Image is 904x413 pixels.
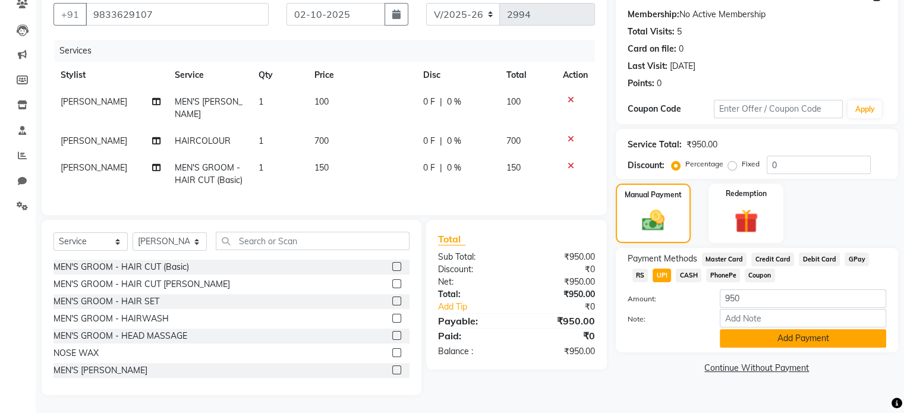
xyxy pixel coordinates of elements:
[438,233,465,245] span: Total
[447,162,461,174] span: 0 %
[742,159,760,169] label: Fixed
[516,263,604,276] div: ₹0
[677,26,682,38] div: 5
[429,276,516,288] div: Net:
[726,188,767,199] label: Redemption
[175,135,231,146] span: HAIRCOLOUR
[314,135,329,146] span: 700
[216,232,410,250] input: Search or Scan
[670,60,695,72] div: [DATE]
[429,329,516,343] div: Paid:
[706,269,740,282] span: PhonePe
[628,253,697,265] span: Payment Methods
[307,62,416,89] th: Price
[53,62,168,89] th: Stylist
[679,43,683,55] div: 0
[440,96,442,108] span: |
[516,345,604,358] div: ₹950.00
[702,253,747,266] span: Master Card
[416,62,499,89] th: Disc
[845,253,869,266] span: GPay
[86,3,269,26] input: Search by Name/Mobile/Email/Code
[516,314,604,328] div: ₹950.00
[628,159,664,172] div: Discount:
[516,276,604,288] div: ₹950.00
[653,269,671,282] span: UPI
[618,362,896,374] a: Continue Without Payment
[429,251,516,263] div: Sub Total:
[727,206,766,236] img: _gift.svg
[848,100,881,118] button: Apply
[506,96,521,107] span: 100
[751,253,794,266] span: Credit Card
[628,8,886,21] div: No Active Membership
[440,162,442,174] span: |
[61,162,127,173] span: [PERSON_NAME]
[745,269,775,282] span: Coupon
[531,301,603,313] div: ₹0
[685,159,723,169] label: Percentage
[635,207,672,234] img: _cash.svg
[423,162,435,174] span: 0 F
[506,162,521,173] span: 150
[628,26,675,38] div: Total Visits:
[175,96,242,119] span: MEN'S [PERSON_NAME]
[628,60,667,72] div: Last Visit:
[720,309,886,327] input: Add Note
[61,135,127,146] span: [PERSON_NAME]
[175,162,242,185] span: MEN'S GROOM - HAIR CUT (Basic)
[447,96,461,108] span: 0 %
[556,62,595,89] th: Action
[516,251,604,263] div: ₹950.00
[53,347,99,360] div: NOSE WAX
[259,96,263,107] span: 1
[632,269,648,282] span: RS
[628,103,714,115] div: Coupon Code
[499,62,556,89] th: Total
[720,329,886,348] button: Add Payment
[429,288,516,301] div: Total:
[423,135,435,147] span: 0 F
[314,96,329,107] span: 100
[429,345,516,358] div: Balance :
[53,330,187,342] div: MEN'S GROOM - HEAD MASSAGE
[447,135,461,147] span: 0 %
[619,294,711,304] label: Amount:
[429,314,516,328] div: Payable:
[55,40,604,62] div: Services
[625,190,682,200] label: Manual Payment
[53,313,169,325] div: MEN'S GROOM - HAIRWASH
[168,62,251,89] th: Service
[657,77,662,90] div: 0
[259,162,263,173] span: 1
[516,329,604,343] div: ₹0
[506,135,521,146] span: 700
[516,288,604,301] div: ₹950.00
[53,278,230,291] div: MEN'S GROOM - HAIR CUT [PERSON_NAME]
[440,135,442,147] span: |
[259,135,263,146] span: 1
[628,77,654,90] div: Points:
[251,62,307,89] th: Qty
[53,364,147,377] div: MEN'S [PERSON_NAME]
[619,314,711,324] label: Note:
[799,253,840,266] span: Debit Card
[429,263,516,276] div: Discount:
[676,269,701,282] span: CASH
[53,3,87,26] button: +91
[314,162,329,173] span: 150
[53,261,189,273] div: MEN'S GROOM - HAIR CUT (Basic)
[53,295,159,308] div: MEN'S GROOM - HAIR SET
[720,289,886,308] input: Amount
[429,301,531,313] a: Add Tip
[61,96,127,107] span: [PERSON_NAME]
[628,43,676,55] div: Card on file:
[714,100,843,118] input: Enter Offer / Coupon Code
[628,8,679,21] div: Membership:
[686,138,717,151] div: ₹950.00
[628,138,682,151] div: Service Total:
[423,96,435,108] span: 0 F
